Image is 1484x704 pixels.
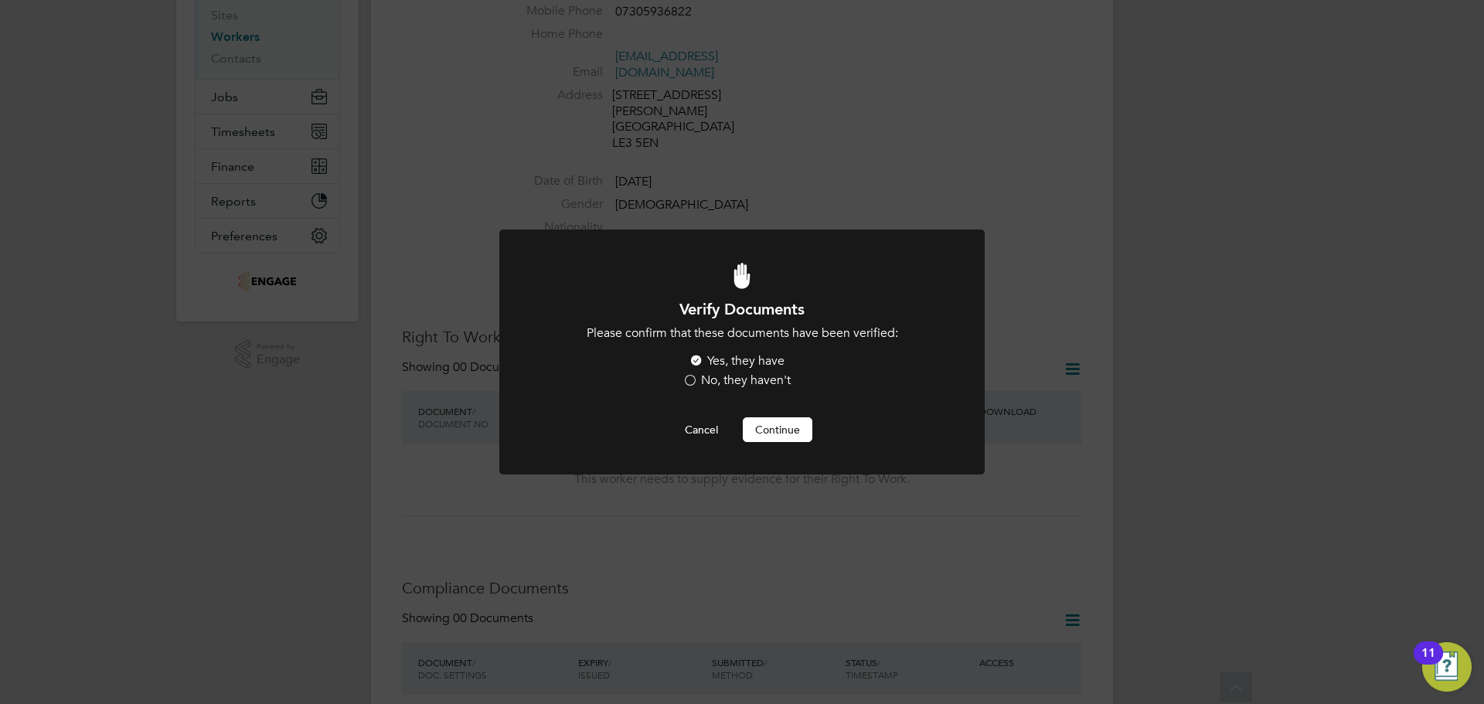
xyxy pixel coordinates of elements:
[682,372,791,389] label: No, they haven't
[541,299,943,319] h1: Verify Documents
[689,353,785,369] label: Yes, they have
[541,325,943,342] p: Please confirm that these documents have been verified:
[743,417,812,442] button: Continue
[1421,653,1435,673] div: 11
[1422,642,1472,692] button: Open Resource Center, 11 new notifications
[672,417,730,442] button: Cancel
